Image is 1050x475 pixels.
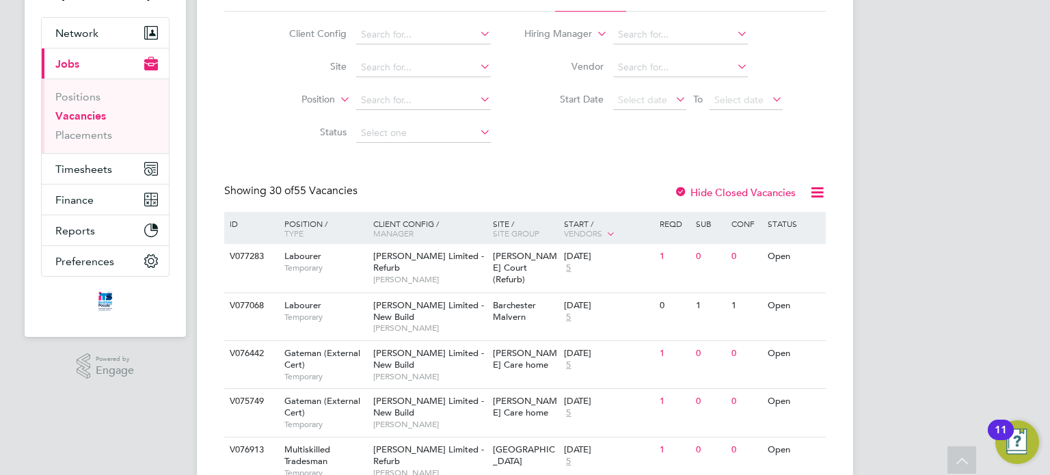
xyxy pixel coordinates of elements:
label: Status [268,126,347,138]
div: Position / [274,212,370,245]
button: Open Resource Center, 11 new notifications [995,420,1039,464]
input: Search for... [356,91,491,110]
div: 1 [692,293,728,318]
a: Vacancies [55,109,106,122]
a: Positions [55,90,100,103]
input: Search for... [356,25,491,44]
div: Open [764,437,824,463]
span: Multiskilled Tradesman [284,444,330,467]
div: 1 [656,341,692,366]
div: Start / [561,212,656,246]
div: 1 [656,389,692,414]
span: Type [284,228,304,239]
div: Status [764,212,824,235]
div: 11 [995,430,1007,448]
input: Search for... [356,58,491,77]
div: 1 [656,437,692,463]
div: 0 [728,341,764,366]
label: Position [256,93,335,107]
span: Select date [618,94,667,106]
span: Network [55,27,98,40]
div: V077068 [226,293,274,318]
button: Jobs [42,49,169,79]
span: Finance [55,193,94,206]
div: [DATE] [564,251,653,262]
button: Finance [42,185,169,215]
span: [PERSON_NAME] [373,323,486,334]
button: Reports [42,215,169,245]
span: Preferences [55,255,114,268]
div: 0 [692,389,728,414]
div: Open [764,341,824,366]
div: ID [226,212,274,235]
span: Gateman (External Cert) [284,395,360,418]
label: Client Config [268,27,347,40]
span: [PERSON_NAME] Limited - Refurb [373,250,484,273]
span: Barchester Malvern [493,299,536,323]
label: Hide Closed Vacancies [674,186,796,199]
span: 5 [564,456,573,467]
span: [PERSON_NAME] Limited - New Build [373,299,484,323]
div: 0 [728,437,764,463]
span: Temporary [284,312,366,323]
input: Search for... [613,58,748,77]
div: 0 [656,293,692,318]
a: Go to home page [41,290,170,312]
span: 5 [564,312,573,323]
div: Showing [224,184,360,198]
label: Start Date [525,93,604,105]
div: Reqd [656,212,692,235]
div: V076913 [226,437,274,463]
div: 0 [692,437,728,463]
span: Powered by [96,353,134,365]
span: [PERSON_NAME] Limited - Refurb [373,444,484,467]
span: 30 of [269,184,294,198]
span: [PERSON_NAME] [373,419,486,430]
span: [PERSON_NAME] [373,274,486,285]
img: itsconstruction-logo-retina.png [96,290,115,312]
span: 5 [564,359,573,371]
div: V077283 [226,244,274,269]
div: [DATE] [564,348,653,359]
span: Timesheets [55,163,112,176]
button: Preferences [42,246,169,276]
span: Labourer [284,250,321,262]
div: 0 [728,244,764,269]
a: Powered byEngage [77,353,135,379]
span: Select date [714,94,764,106]
span: 55 Vacancies [269,184,358,198]
span: Labourer [284,299,321,311]
div: 0 [728,389,764,414]
div: 0 [692,244,728,269]
span: [GEOGRAPHIC_DATA] [493,444,555,467]
span: Manager [373,228,414,239]
span: [PERSON_NAME] [373,371,486,382]
div: Open [764,293,824,318]
span: [PERSON_NAME] Limited - New Build [373,395,484,418]
span: [PERSON_NAME] Limited - New Build [373,347,484,370]
div: 1 [728,293,764,318]
div: Client Config / [370,212,489,245]
div: Site / [489,212,561,245]
span: Jobs [55,57,79,70]
span: 5 [564,407,573,419]
span: [PERSON_NAME] Court (Refurb) [493,250,557,285]
div: Conf [728,212,764,235]
div: [DATE] [564,444,653,456]
div: 0 [692,341,728,366]
span: Vendors [564,228,602,239]
div: Open [764,389,824,414]
button: Network [42,18,169,48]
div: V075749 [226,389,274,414]
span: Temporary [284,262,366,273]
input: Select one [356,124,491,143]
div: [DATE] [564,396,653,407]
span: To [689,90,707,108]
label: Vendor [525,60,604,72]
div: V076442 [226,341,274,366]
a: Placements [55,128,112,141]
div: Sub [692,212,728,235]
span: Temporary [284,371,366,382]
span: Gateman (External Cert) [284,347,360,370]
div: [DATE] [564,300,653,312]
